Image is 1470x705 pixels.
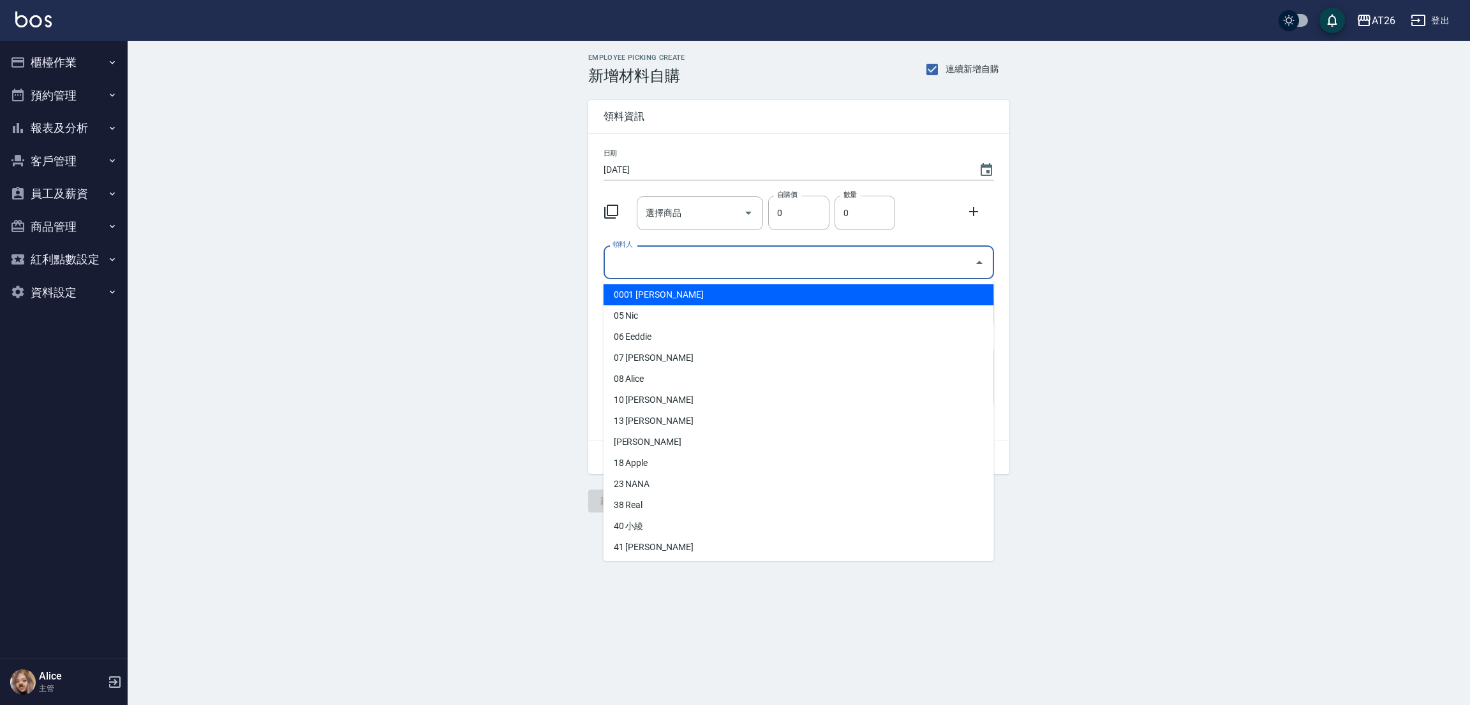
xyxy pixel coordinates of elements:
button: 登出 [1406,9,1455,33]
li: 06 Eeddie [604,326,994,347]
h3: 新增材料自購 [588,67,685,85]
span: 領料資訊 [604,110,994,123]
li: 05 Nic [604,305,994,326]
li: 38 Real [604,495,994,516]
button: 預約管理 [5,79,122,112]
li: [PERSON_NAME] [604,432,994,453]
div: 合計： 0 [588,440,1009,474]
h2: Employee Picking Create [588,54,685,62]
button: Close [969,252,990,273]
li: 41 [PERSON_NAME] [604,537,994,558]
button: 資料設定 [5,276,122,309]
input: YYYY/MM/DD [604,159,966,180]
div: AT26 [1372,13,1395,29]
button: Choose date, selected date is 2025-09-22 [971,155,1002,185]
li: 08 Alice [604,368,994,389]
button: Open [738,203,759,223]
button: 客戶管理 [5,145,122,178]
h5: Alice [39,670,104,683]
img: Logo [15,11,52,27]
label: 自購價 [777,190,797,200]
button: 報表及分析 [5,112,122,145]
keeper-lock: Open Keeper Popup [951,255,967,270]
li: 18 Apple [604,453,994,474]
li: 13 [PERSON_NAME] [604,411,994,432]
button: 商品管理 [5,210,122,243]
label: 數量 [843,190,857,200]
li: 07 [PERSON_NAME] [604,347,994,368]
p: 主管 [39,683,104,694]
img: Person [10,669,36,695]
li: 23 NANA [604,474,994,495]
li: 10 [PERSON_NAME] [604,389,994,411]
label: 領料人 [612,240,632,249]
button: save [1319,8,1345,33]
li: 42 [PERSON_NAME] [604,558,994,579]
button: 員工及薪資 [5,177,122,210]
span: 連續新增自購 [946,62,999,76]
button: 櫃檯作業 [5,46,122,79]
li: 40 小綾 [604,516,994,537]
label: 日期 [604,149,617,158]
button: AT26 [1351,8,1400,34]
button: 紅利點數設定 [5,243,122,276]
li: 0001 [PERSON_NAME] [604,284,994,305]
